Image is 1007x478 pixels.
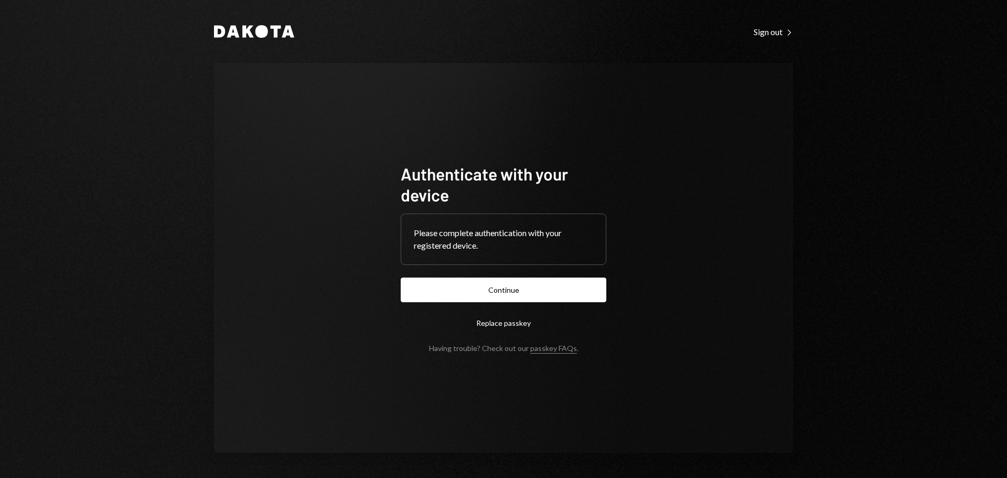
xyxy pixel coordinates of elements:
[530,344,577,354] a: passkey FAQs
[429,344,579,353] div: Having trouble? Check out our .
[414,227,593,252] div: Please complete authentication with your registered device.
[754,27,793,37] div: Sign out
[401,278,606,302] button: Continue
[754,26,793,37] a: Sign out
[401,163,606,205] h1: Authenticate with your device
[401,311,606,335] button: Replace passkey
